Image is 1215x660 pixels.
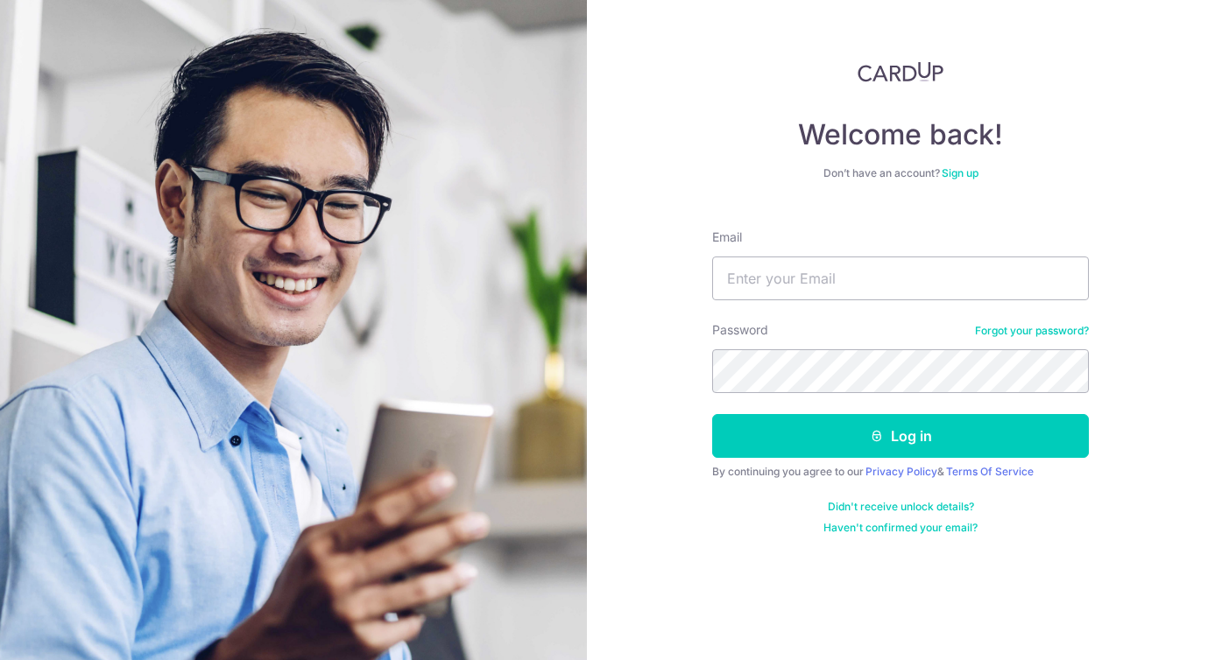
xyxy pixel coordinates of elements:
[858,61,943,82] img: CardUp Logo
[712,166,1089,180] div: Don’t have an account?
[712,228,742,246] label: Email
[712,117,1089,152] h4: Welcome back!
[975,324,1089,338] a: Forgot your password?
[712,321,768,339] label: Password
[712,256,1089,300] input: Enter your Email
[942,166,978,179] a: Sign up
[865,465,937,478] a: Privacy Policy
[712,465,1089,479] div: By continuing you agree to our &
[823,521,978,535] a: Haven't confirmed your email?
[946,465,1034,478] a: Terms Of Service
[712,414,1089,458] button: Log in
[828,500,974,514] a: Didn't receive unlock details?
